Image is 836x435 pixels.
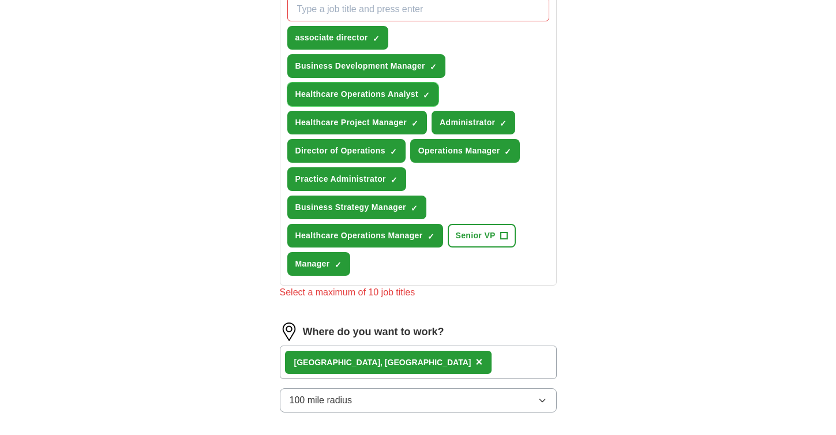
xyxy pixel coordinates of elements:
[475,355,482,368] span: ×
[295,201,406,213] span: Business Strategy Manager
[295,32,368,44] span: associate director
[295,258,330,270] span: Manager
[303,324,444,340] label: Where do you want to work?
[475,354,482,371] button: ×
[287,82,438,106] button: Healthcare Operations Analyst✓
[391,175,398,185] span: ✓
[287,139,406,163] button: Director of Operations✓
[456,230,496,242] span: Senior VP
[432,111,515,134] button: Administrator✓
[500,119,507,128] span: ✓
[411,119,418,128] span: ✓
[280,322,298,341] img: location.png
[418,145,500,157] span: Operations Manager
[335,260,342,269] span: ✓
[440,117,495,129] span: Administrator
[295,117,407,129] span: Healthcare Project Manager
[280,286,557,299] div: Select a maximum of 10 job titles
[287,167,406,191] button: Practice Administrator✓
[295,88,418,100] span: Healthcare Operations Analyst
[428,232,434,241] span: ✓
[294,357,471,369] div: [GEOGRAPHIC_DATA], [GEOGRAPHIC_DATA]
[373,34,380,43] span: ✓
[295,230,423,242] span: Healthcare Operations Manager
[287,252,350,276] button: Manager✓
[423,91,430,100] span: ✓
[411,204,418,213] span: ✓
[287,224,443,247] button: Healthcare Operations Manager✓
[287,111,428,134] button: Healthcare Project Manager✓
[280,388,557,412] button: 100 mile radius
[410,139,520,163] button: Operations Manager✓
[430,62,437,72] span: ✓
[287,196,426,219] button: Business Strategy Manager✓
[295,60,425,72] span: Business Development Manager
[287,54,445,78] button: Business Development Manager✓
[504,147,511,156] span: ✓
[390,147,397,156] span: ✓
[295,173,386,185] span: Practice Administrator
[295,145,385,157] span: Director of Operations
[290,393,353,407] span: 100 mile radius
[448,224,516,247] button: Senior VP
[287,26,388,50] button: associate director✓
